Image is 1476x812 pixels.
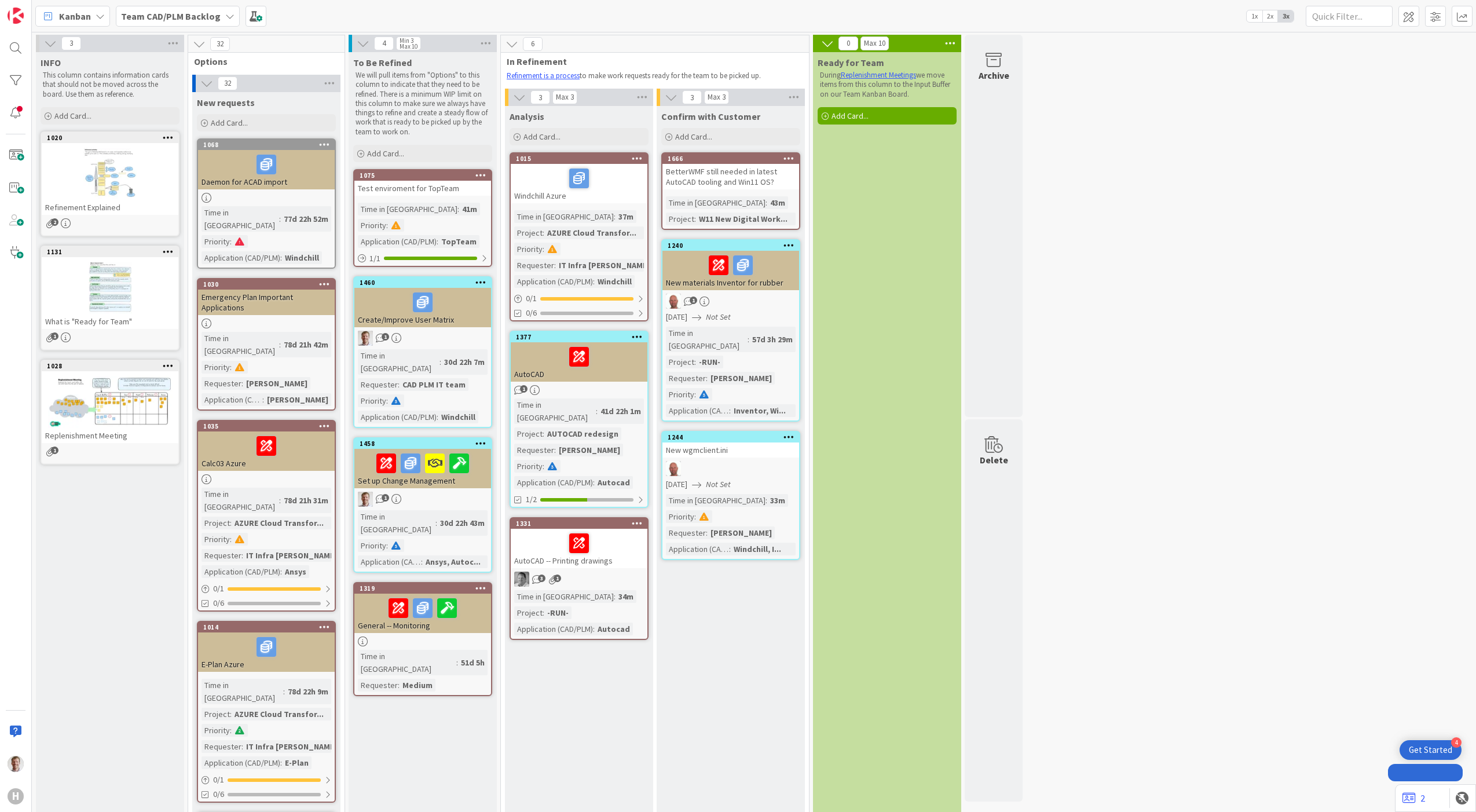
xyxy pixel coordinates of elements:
[41,360,180,464] a: 1028Replenishment Meeting
[514,460,543,473] div: Priority
[841,70,916,80] a: Replenishment Meetings
[354,181,491,196] div: Test enviroment for TopTeam
[41,131,180,236] a: 1020Refinement Explained
[438,235,479,248] div: TopTeam
[198,431,335,471] div: Calc03 Azure
[666,543,729,555] div: Application (CAD/PLM)
[595,476,633,489] div: Autocad
[358,679,398,692] div: Requester
[198,421,335,431] div: 1035
[554,259,556,272] span: :
[731,404,789,417] div: Inventor, Wi...
[202,517,230,529] div: Project
[202,679,283,704] div: Time in [GEOGRAPHIC_DATA]
[514,226,543,239] div: Project
[514,572,529,587] img: AV
[374,36,394,50] span: 4
[749,333,796,346] div: 57d 3h 29m
[666,494,766,507] div: Time in [GEOGRAPHIC_DATA]
[526,493,537,506] span: 1/2
[400,679,435,692] div: Medium
[353,582,492,696] a: 1319General -- MonitoringTime in [GEOGRAPHIC_DATA]:51d 5hRequester:Medium
[42,361,178,443] div: 1028Replenishment Meeting
[708,372,775,385] div: [PERSON_NAME]
[514,259,554,272] div: Requester
[661,239,800,422] a: 1240New materials Inventor for rubberRK[DATE]Not SetTime in [GEOGRAPHIC_DATA]:57d 3h 29mProject:-...
[593,623,595,635] span: :
[1451,737,1462,748] div: 4
[197,621,336,803] a: 1014E-Plan AzureTime in [GEOGRAPHIC_DATA]:78d 22h 9mProject:AZURE Cloud Transfor...Priority:Reque...
[514,210,614,223] div: Time in [GEOGRAPHIC_DATA]
[230,708,232,720] span: :
[282,565,309,578] div: Ansys
[121,10,221,22] b: Team CAD/PLM Backlog
[767,196,788,209] div: 43m
[230,533,232,546] span: :
[423,555,484,568] div: Ansys, Autoc...
[510,517,649,640] a: 1331AutoCAD -- Printing drawingsAVTime in [GEOGRAPHIC_DATA]:34mProject:-RUN-Application (CAD/PLM)...
[198,421,335,471] div: 1035Calc03 Azure
[358,219,386,232] div: Priority
[538,575,545,582] span: 3
[202,251,280,264] div: Application (CAD/PLM)
[202,206,279,232] div: Time in [GEOGRAPHIC_DATA]
[514,398,596,424] div: Time in [GEOGRAPHIC_DATA]
[198,140,335,150] div: 1068
[516,520,647,528] div: 1331
[197,138,336,269] a: 1068Daemon for ACAD importTime in [GEOGRAPHIC_DATA]:77d 22h 52mPriority:Application (CAD/PLM):Win...
[666,356,694,368] div: Project
[511,291,647,306] div: 0/1
[523,37,543,51] span: 6
[543,427,544,440] span: :
[47,248,178,256] div: 1131
[42,361,178,371] div: 1028
[593,476,595,489] span: :
[281,494,331,507] div: 78d 21h 31m
[694,388,696,401] span: :
[358,331,373,346] img: BO
[354,331,491,346] div: BO
[614,210,616,223] span: :
[666,526,706,539] div: Requester
[358,510,435,536] div: Time in [GEOGRAPHIC_DATA]
[400,43,417,49] div: Max 10
[203,280,335,288] div: 1030
[708,526,775,539] div: [PERSON_NAME]
[731,543,784,555] div: Windchill, I...
[554,575,561,582] span: 1
[514,444,554,456] div: Requester
[511,572,647,587] div: AV
[202,756,280,769] div: Application (CAD/PLM)
[283,685,285,698] span: :
[666,327,748,352] div: Time in [GEOGRAPHIC_DATA]
[198,632,335,672] div: E-Plan Azure
[369,253,380,265] span: 1 / 1
[354,170,491,196] div: 1075Test enviroment for TopTeam
[523,131,561,142] span: Add Card...
[202,393,262,406] div: Application (CAD/PLM)
[358,203,457,215] div: Time in [GEOGRAPHIC_DATA]
[511,518,647,529] div: 1331
[666,213,694,225] div: Project
[439,356,441,368] span: :
[202,361,230,374] div: Priority
[864,41,885,46] div: Max 10
[437,411,438,423] span: :
[662,294,799,309] div: RK
[593,275,595,288] span: :
[662,164,799,189] div: BetterWMF still needed in latest AutoCAD tooling and Win11 OS?
[1247,10,1262,22] span: 1x
[230,517,232,529] span: :
[662,240,799,251] div: 1240
[662,153,799,164] div: 1666
[282,251,322,264] div: Windchill
[8,756,24,772] img: BO
[661,152,800,230] a: 1666BetterWMF still needed in latest AutoCAD tooling and Win11 OS?Time in [GEOGRAPHIC_DATA]:43mPr...
[706,526,708,539] span: :
[358,650,456,675] div: Time in [GEOGRAPHIC_DATA]
[400,378,468,391] div: CAD PLM IT team
[661,431,800,560] a: 1244New wgmclient.iniRK[DATE]Not SetTime in [GEOGRAPHIC_DATA]:33mPriority:Requester:[PERSON_NAME]...
[706,312,731,322] i: Not Set
[729,404,731,417] span: :
[668,433,799,441] div: 1244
